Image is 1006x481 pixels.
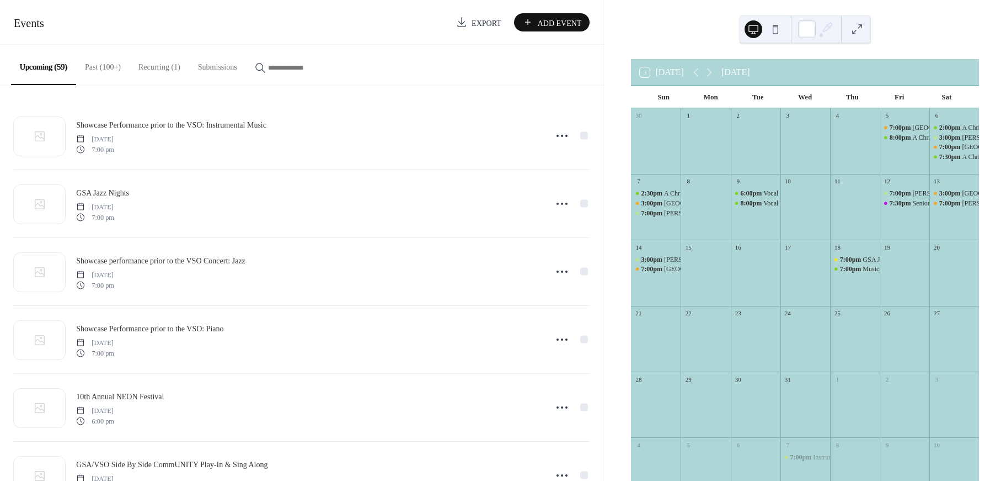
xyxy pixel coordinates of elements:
[830,265,880,274] div: Musical Theatre Senior Showcase
[721,66,750,79] div: [DATE]
[684,112,692,120] div: 1
[784,441,792,449] div: 7
[929,152,979,162] div: A Christmas Carol, co-production with Virginia Musical Theatre
[731,199,780,208] div: Vocal Music & Chamber Music Concert
[76,144,114,154] span: 7:00 pm
[939,199,962,208] span: 7:00pm
[830,255,880,265] div: GSA Jazz
[840,265,863,274] span: 7:00pm
[929,199,979,208] div: Shakespeare's R & J, an adaptation by Joe Calarco
[912,199,997,208] div: Senior Choreography Showcase
[933,243,941,251] div: 20
[784,112,792,120] div: 3
[833,375,842,383] div: 1
[11,45,76,85] button: Upcoming (59)
[883,243,891,251] div: 19
[76,459,267,471] span: GSA/VSO Side By Side CommUNITY Play-In & Sing Along
[880,133,929,142] div: A Christmas Carol, co-production with Virginia Musical Theatre
[189,45,246,84] button: Submissions
[514,13,590,31] button: Add Event
[734,441,742,449] div: 6
[76,270,114,280] span: [DATE]
[734,86,782,108] div: Tue
[634,243,643,251] div: 14
[784,243,792,251] div: 17
[828,86,876,108] div: Thu
[76,134,114,144] span: [DATE]
[76,391,164,403] span: 10th Annual NEON Festival
[664,199,731,208] div: [GEOGRAPHIC_DATA]
[939,142,962,152] span: 7:00pm
[76,119,266,131] span: Showcase Performance prior to the VSO: Instrumental Music
[939,133,962,142] span: 3:00pm
[641,199,664,208] span: 3:00pm
[741,199,764,208] span: 8:00pm
[933,441,941,449] div: 10
[634,441,643,449] div: 4
[76,416,114,426] span: 6:00 pm
[76,458,267,471] a: GSA/VSO Side By Side CommUNITY Play-In & Sing Along
[890,189,913,198] span: 7:00pm
[833,177,842,186] div: 11
[929,142,979,152] div: Baltimore
[741,189,764,198] span: 6:00pm
[763,199,870,208] div: Vocal Music & Chamber Music Concert
[664,255,839,265] div: [PERSON_NAME]'s R & J, an adaptation by [PERSON_NAME]
[472,17,501,29] span: Export
[684,177,692,186] div: 8
[790,453,814,462] span: 7:00pm
[782,86,829,108] div: Wed
[538,17,582,29] span: Add Event
[939,123,962,133] span: 2:00pm
[883,375,891,383] div: 2
[76,322,223,335] a: Showcase Performance prior to the VSO: Piano
[76,45,130,84] button: Past (100+)
[631,255,681,265] div: Shakespeare's R & J, an adaptation by Joe Calarco
[880,199,929,208] div: Senior Choreography Showcase
[863,255,889,265] div: GSA Jazz
[883,177,891,186] div: 12
[664,209,839,218] div: [PERSON_NAME]'s R & J, an adaptation by [PERSON_NAME]
[734,243,742,251] div: 16
[883,441,891,449] div: 9
[784,177,792,186] div: 10
[890,133,913,142] span: 8:00pm
[939,152,962,162] span: 7:30pm
[664,189,887,198] div: A Christmas [PERSON_NAME], co-production with [US_STATE] Musical Theatre
[631,209,681,218] div: Shakespeare's R & J, an adaptation by Joe Calarco
[833,309,842,318] div: 25
[641,265,664,274] span: 7:00pm
[734,375,742,383] div: 30
[641,209,664,218] span: 7:00pm
[734,309,742,318] div: 23
[890,123,913,133] span: 7:00pm
[880,123,929,133] div: Baltimore
[634,112,643,120] div: 30
[731,189,780,198] div: Vocal Music & Chamber Music Concert
[76,186,129,199] a: GSA Jazz Nights
[734,177,742,186] div: 9
[734,112,742,120] div: 2
[631,199,681,208] div: Baltimore
[912,123,980,133] div: [GEOGRAPHIC_DATA]
[883,112,891,120] div: 5
[929,133,979,142] div: Shakespeare's R & J, an adaptation by Joe Calarco
[933,375,941,383] div: 3
[863,265,953,274] div: Musical Theatre Senior Showcase
[76,348,114,358] span: 7:00 pm
[76,338,114,348] span: [DATE]
[929,189,979,198] div: Baltimore
[684,309,692,318] div: 22
[640,86,687,108] div: Sun
[76,323,223,335] span: Showcase Performance prior to the VSO: Piano
[833,112,842,120] div: 4
[933,309,941,318] div: 27
[684,243,692,251] div: 15
[76,187,129,199] span: GSA Jazz Nights
[664,265,731,274] div: [GEOGRAPHIC_DATA]
[634,309,643,318] div: 21
[933,112,941,120] div: 6
[784,309,792,318] div: 24
[939,189,962,198] span: 3:00pm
